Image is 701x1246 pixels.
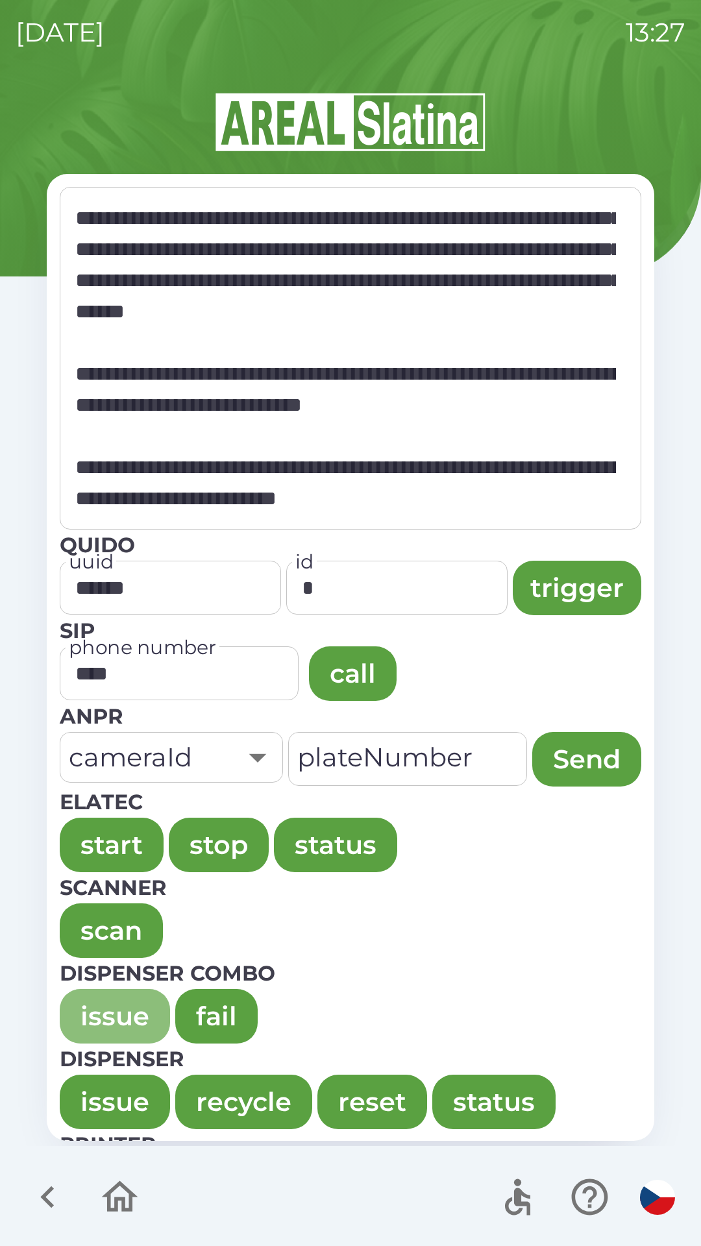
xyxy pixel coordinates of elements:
[60,1075,170,1129] button: issue
[60,615,641,646] p: SIP
[432,1075,556,1129] button: status
[60,903,163,958] button: scan
[60,787,641,818] p: Elatec
[295,548,314,576] label: id
[309,646,397,701] button: call
[626,13,685,52] p: 13:27
[60,958,641,989] p: Dispenser combo
[169,818,269,872] button: stop
[60,1044,641,1075] p: Dispenser
[60,530,641,561] p: Quido
[60,1129,641,1160] p: Printer
[60,818,164,872] button: start
[175,989,258,1044] button: fail
[47,91,654,153] img: Logo
[513,561,641,615] button: trigger
[640,1180,675,1215] img: cs flag
[69,633,216,661] label: phone number
[60,872,641,903] p: Scanner
[60,701,641,732] p: Anpr
[317,1075,427,1129] button: reset
[60,989,170,1044] button: issue
[532,732,641,787] button: Send
[274,818,397,872] button: status
[16,13,105,52] p: [DATE]
[69,548,114,576] label: uuid
[175,1075,312,1129] button: recycle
